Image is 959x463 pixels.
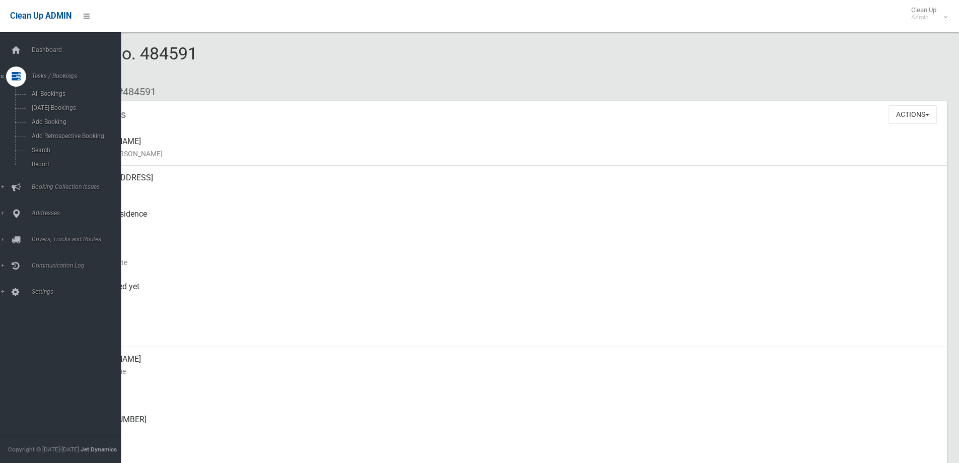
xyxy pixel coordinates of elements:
div: [PERSON_NAME] [81,347,939,383]
div: Front of Residence [81,202,939,238]
span: Tasks / Bookings [29,73,128,80]
span: [DATE] Bookings [29,104,120,111]
span: Copyright © [DATE]-[DATE] [8,446,79,453]
strong: Jet Dynamics [81,446,117,453]
div: [PERSON_NAME] [81,129,939,166]
span: Settings [29,288,128,295]
div: [STREET_ADDRESS] [81,166,939,202]
span: Addresses [29,210,128,217]
small: Collected At [81,293,939,305]
small: Zone [81,329,939,341]
span: Add Booking [29,118,120,125]
div: [DATE] [81,311,939,347]
small: Landline [81,426,939,438]
span: Report [29,161,120,168]
small: Admin [911,14,936,21]
span: Booking No. 484591 [44,43,197,83]
small: Pickup Point [81,220,939,232]
small: Mobile [81,389,939,402]
span: Communication Log [29,262,128,269]
li: #484591 [110,83,156,101]
span: All Bookings [29,90,120,97]
span: Search [29,147,120,154]
span: Add Retrospective Booking [29,133,120,140]
span: Clean Up [906,6,946,21]
span: Booking Collection Issues [29,183,128,190]
button: Actions [889,105,937,124]
small: Collection Date [81,256,939,269]
div: Not collected yet [81,275,939,311]
div: [PHONE_NUMBER] [81,408,939,444]
small: Address [81,184,939,196]
small: Name of [PERSON_NAME] [81,148,939,160]
span: Dashboard [29,46,128,53]
span: Clean Up ADMIN [10,11,71,21]
span: Drivers, Trucks and Routes [29,236,128,243]
div: [DATE] [81,238,939,275]
small: Contact Name [81,365,939,377]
